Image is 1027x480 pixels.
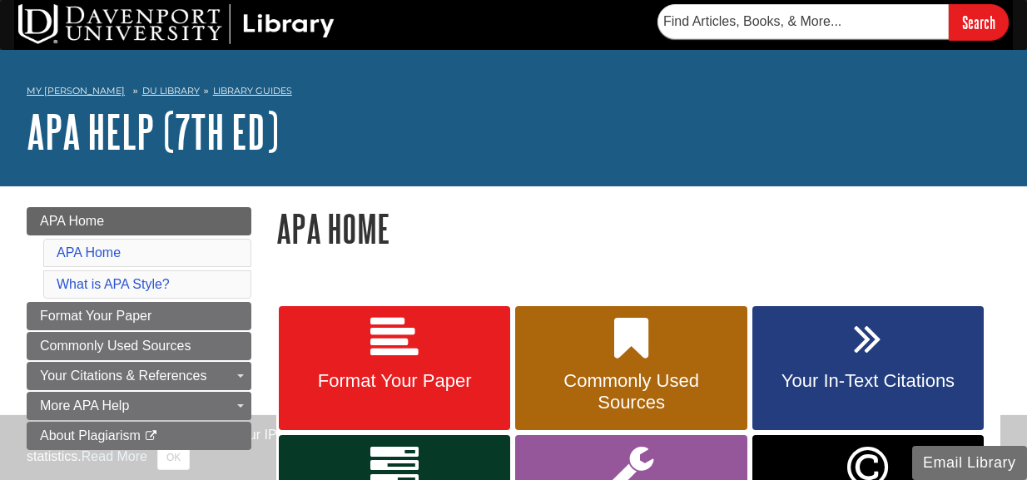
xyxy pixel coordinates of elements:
span: Your In-Text Citations [765,370,971,392]
span: Format Your Paper [291,370,498,392]
span: About Plagiarism [40,428,141,443]
span: More APA Help [40,398,129,413]
button: Email Library [912,446,1027,480]
span: Commonly Used Sources [40,339,191,353]
a: Format Your Paper [279,306,510,431]
a: Your In-Text Citations [752,306,984,431]
a: APA Home [27,207,251,235]
span: APA Home [40,214,104,228]
a: About Plagiarism [27,422,251,450]
a: Commonly Used Sources [515,306,747,431]
a: APA Home [57,245,121,260]
a: Your Citations & References [27,362,251,390]
i: This link opens in a new window [144,431,158,442]
h1: APA Home [276,207,1000,250]
nav: breadcrumb [27,80,1000,106]
a: Commonly Used Sources [27,332,251,360]
a: What is APA Style? [57,277,170,291]
form: Searches DU Library's articles, books, and more [657,4,1009,40]
a: DU Library [142,85,200,96]
input: Find Articles, Books, & More... [657,4,949,39]
a: My [PERSON_NAME] [27,84,125,98]
span: Format Your Paper [40,309,151,323]
span: Your Citations & References [40,369,206,383]
span: Commonly Used Sources [528,370,734,413]
a: Format Your Paper [27,302,251,330]
img: DU Library [18,4,335,44]
a: APA Help (7th Ed) [27,106,279,157]
input: Search [949,4,1009,40]
a: Library Guides [213,85,292,96]
a: More APA Help [27,392,251,420]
